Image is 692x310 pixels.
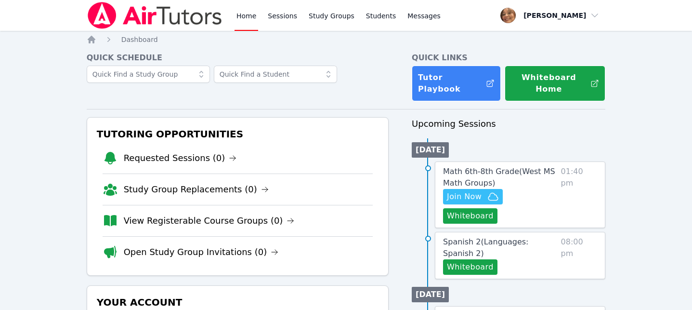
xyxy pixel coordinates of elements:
span: Join Now [447,191,482,202]
a: Tutor Playbook [412,66,501,101]
nav: Breadcrumb [87,35,606,44]
span: 01:40 pm [561,166,598,224]
button: Join Now [443,189,503,204]
h4: Quick Links [412,52,605,64]
a: Spanish 2(Languages: Spanish 2) [443,236,557,259]
a: Requested Sessions (0) [124,151,237,165]
button: Whiteboard [443,259,497,275]
h4: Quick Schedule [87,52,389,64]
span: Spanish 2 ( Languages: Spanish 2 ) [443,237,528,258]
li: [DATE] [412,142,449,158]
button: Whiteboard [443,208,497,224]
span: 08:00 pm [561,236,598,275]
span: Messages [407,11,441,21]
h3: Tutoring Opportunities [95,125,380,143]
a: Math 6th-8th Grade(West MS Math Groups) [443,166,557,189]
a: Open Study Group Invitations (0) [124,245,279,259]
img: Air Tutors [87,2,223,29]
a: Study Group Replacements (0) [124,183,269,196]
h3: Upcoming Sessions [412,117,605,131]
li: [DATE] [412,287,449,302]
a: View Registerable Course Groups (0) [124,214,295,228]
input: Quick Find a Study Group [87,66,210,83]
input: Quick Find a Student [214,66,337,83]
button: Whiteboard Home [505,66,605,101]
span: Dashboard [121,36,158,43]
a: Dashboard [121,35,158,44]
span: Math 6th-8th Grade ( West MS Math Groups ) [443,167,555,188]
